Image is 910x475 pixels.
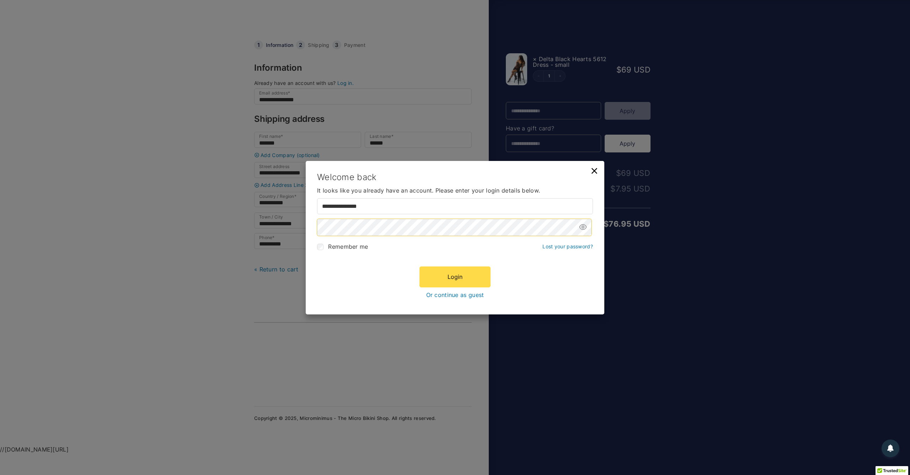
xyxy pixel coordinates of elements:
a: Or continue as guest [426,292,484,298]
a: Lost your password? [542,243,593,249]
input: Remember me [317,244,323,250]
h3: Welcome back [317,172,593,182]
button: Login [419,266,491,287]
span: It looks like you already have an account. Please enter your login details below. [317,187,593,194]
span: Remember me [328,243,368,250]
